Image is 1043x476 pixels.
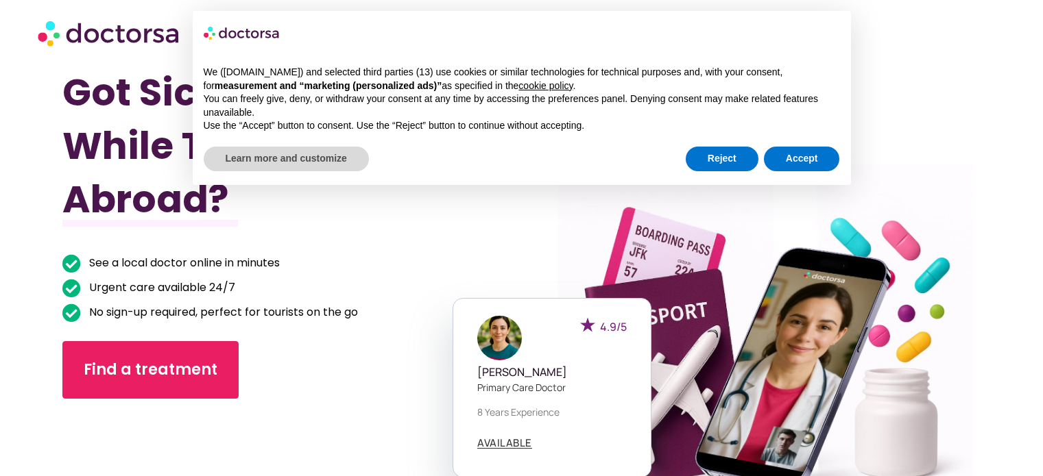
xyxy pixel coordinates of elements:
p: We ([DOMAIN_NAME]) and selected third parties (13) use cookies or similar technologies for techni... [204,66,840,92]
p: 8 years experience [477,405,627,419]
h1: Got Sick While Traveling Abroad? [62,66,453,226]
span: Urgent care available 24/7 [86,278,235,297]
a: AVAILABLE [477,438,532,449]
button: Reject [686,147,758,171]
span: No sign-up required, perfect for tourists on the go [86,303,358,322]
p: Use the “Accept” button to consent. Use the “Reject” button to continue without accepting. [204,119,840,133]
p: Primary care doctor [477,380,627,394]
a: Find a treatment [62,341,239,399]
span: AVAILABLE [477,438,532,448]
p: You can freely give, deny, or withdraw your consent at any time by accessing the preferences pane... [204,92,840,119]
a: cookie policy [518,80,573,91]
button: Accept [764,147,840,171]
span: 4.9/5 [600,319,627,334]
strong: measurement and “marketing (personalized ads)” [215,80,442,91]
span: Find a treatment [84,359,217,381]
button: Learn more and customize [204,147,369,171]
span: See a local doctor online in minutes [86,253,280,273]
img: logo [204,22,280,44]
h5: [PERSON_NAME] [477,366,627,379]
